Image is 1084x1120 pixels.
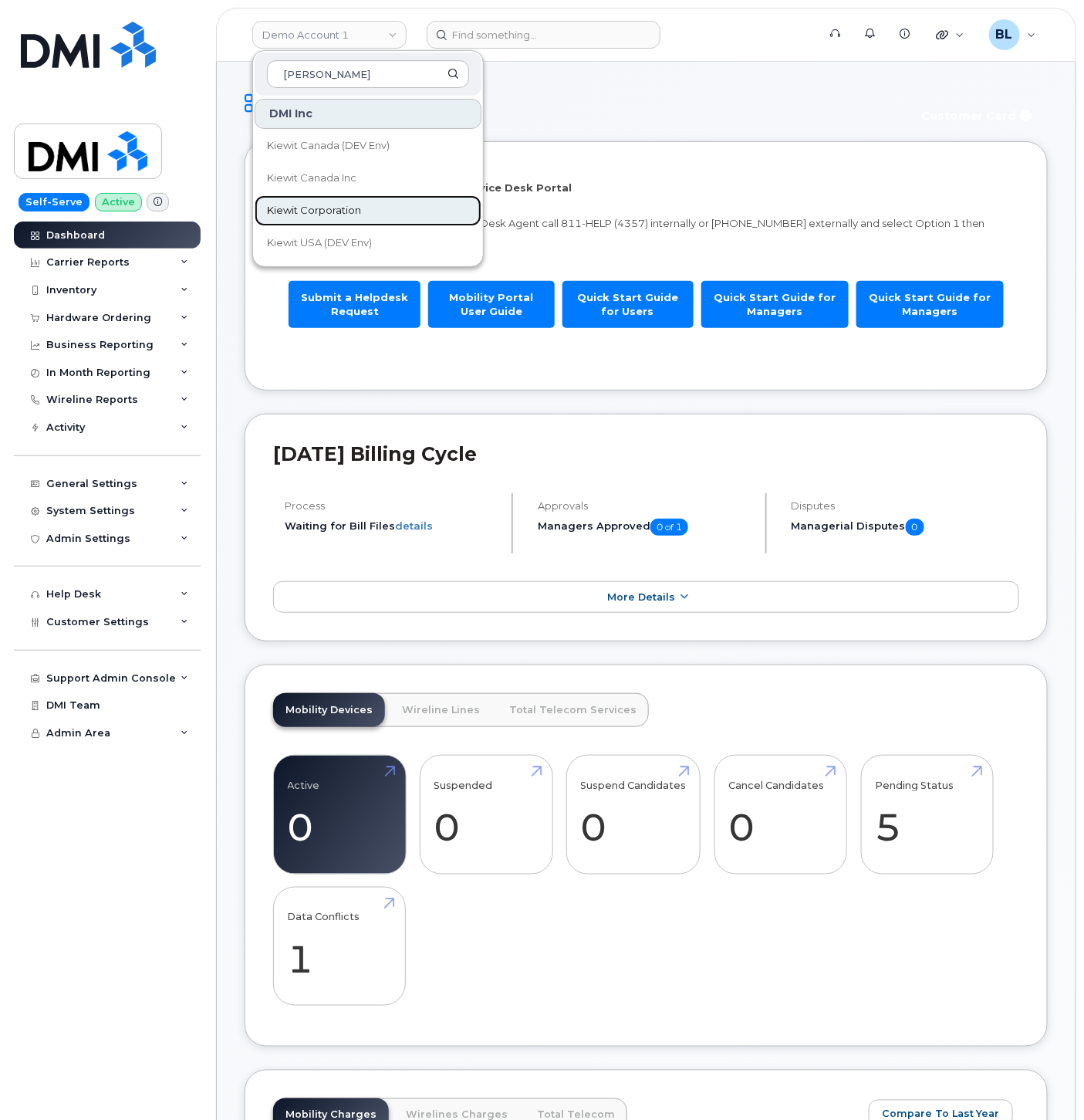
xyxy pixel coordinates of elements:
span: 0 [906,519,924,536]
h5: Managerial Disputes [792,519,1020,536]
a: Suspended 0 [434,764,539,866]
span: Kiewit USA (DEV Env) [267,235,372,251]
a: Cancel Candidates 0 [728,764,832,866]
a: Kiewit USA (DEV Env) [255,228,481,259]
span: Kiewit Canada (DEV Env) [267,138,390,154]
h2: [DATE] Billing Cycle [273,442,1019,465]
a: Submit a Helpdesk Request [289,281,420,328]
button: Customer Card [909,102,1048,129]
a: Quick Start Guide for Managers [701,281,849,328]
a: Mobility Devices [273,693,385,727]
a: details [395,519,433,532]
a: Total Telecom Services [497,693,649,727]
h4: Approvals [538,500,751,512]
h4: Process [285,500,498,512]
span: Kiewit Corporation [267,203,361,218]
a: Pending Status 5 [875,764,979,866]
h5: Managers Approved [538,519,751,536]
span: Kiewit Canada Inc [267,171,356,186]
a: Active 0 [288,764,392,866]
div: DMI Inc [255,99,481,129]
li: Waiting for Bill Files [285,519,498,533]
a: Mobility Portal User Guide [428,281,554,328]
input: Search [267,60,469,88]
a: Wireline Lines [390,693,492,727]
a: Kiewit Canada Inc [255,163,481,194]
h1: Dashboard [245,90,901,117]
h4: Disputes [792,500,1020,512]
a: Data Conflicts 1 [288,895,392,997]
a: Kiewit Canada (DEV Env) [255,130,481,161]
a: Quick Start Guide for Users [562,281,694,328]
p: Welcome to the Mobile Device Service Desk Portal [285,181,1008,195]
span: More Details [607,591,675,603]
span: 0 of 1 [650,519,688,536]
a: Kiewit Corporation [255,195,481,226]
a: Suspend Candidates 0 [581,764,687,866]
a: Quick Start Guide for Managers [856,281,1004,328]
p: To speak with a Mobile Device Service Desk Agent call 811-HELP (4357) internally or [PHONE_NUMBER... [285,216,1008,245]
